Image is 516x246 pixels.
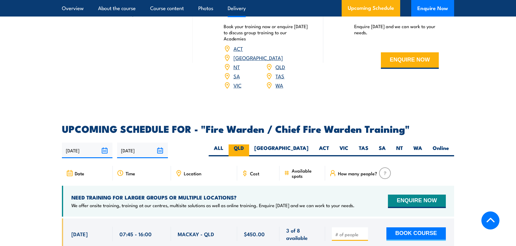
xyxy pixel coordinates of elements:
[275,72,284,80] a: TAS
[249,144,314,156] label: [GEOGRAPHIC_DATA]
[126,171,135,176] span: Time
[275,63,285,70] a: QLD
[75,171,84,176] span: Date
[120,230,152,237] span: 07:45 - 16:00
[275,81,283,89] a: WA
[427,144,454,156] label: Online
[388,195,446,208] button: ENQUIRE NOW
[244,230,265,237] span: $450.00
[229,144,249,156] label: QLD
[354,144,374,156] label: TAS
[184,171,201,176] span: Location
[209,144,229,156] label: ALL
[386,227,446,241] button: BOOK COURSE
[286,227,318,241] span: 3 of 8 available
[71,194,355,201] h4: NEED TRAINING FOR LARGER GROUPS OR MULTIPLE LOCATIONS?
[233,72,240,80] a: SA
[117,143,168,158] input: To date
[381,52,439,69] button: ENQUIRE NOW
[62,143,112,158] input: From date
[391,144,408,156] label: NT
[314,144,334,156] label: ACT
[233,45,243,52] a: ACT
[233,54,283,61] a: [GEOGRAPHIC_DATA]
[233,81,241,89] a: VIC
[71,230,88,237] span: [DATE]
[71,202,355,208] p: We offer onsite training, training at our centres, multisite solutions as well as online training...
[62,124,454,133] h2: UPCOMING SCHEDULE FOR - "Fire Warden / Chief Fire Warden Training"
[233,63,240,70] a: NT
[408,144,427,156] label: WA
[292,168,321,178] span: Available spots
[335,231,366,237] input: # of people
[338,171,377,176] span: How many people?
[250,171,259,176] span: Cost
[374,144,391,156] label: SA
[334,144,354,156] label: VIC
[354,23,439,35] p: Enquire [DATE] and we can work to your needs.
[224,23,308,42] p: Book your training now or enquire [DATE] to discuss group training to our Academies
[178,230,214,237] span: MACKAY - QLD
